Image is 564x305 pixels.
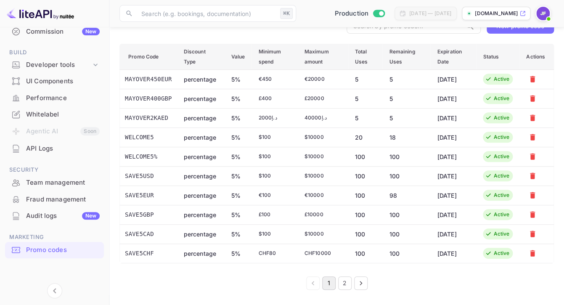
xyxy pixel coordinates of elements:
a: Whitelabel [5,106,104,122]
button: Mark for deletion [526,111,539,124]
div: Whitelabel [5,106,104,123]
td: 100 [348,147,383,166]
div: د.إ 40000 [305,114,342,122]
td: 5 [348,89,383,108]
a: API Logs [5,141,104,156]
td: 5% [225,186,252,205]
td: percentage [177,127,225,147]
div: Active [493,95,509,102]
div: £ 100 [258,211,291,218]
div: Developer tools [26,60,91,70]
div: € 10000 [305,191,342,199]
button: page 1 [322,276,336,290]
button: Mark for deletion [526,228,539,240]
div: Developer tools [5,58,104,72]
div: UI Components [5,73,104,90]
td: 5% [225,127,252,147]
td: 100 [348,205,383,224]
img: Jenny Frimer [536,7,550,20]
div: Team management [5,175,104,191]
div: Audit logsNew [5,208,104,224]
a: CommissionNew [5,24,104,39]
div: $ 100 [258,153,291,160]
p: [DOMAIN_NAME] [475,10,518,17]
a: Promo codes [5,242,104,257]
td: percentage [177,205,225,224]
div: Active [493,172,509,180]
div: $ 10000 [305,153,342,160]
div: New [82,212,100,220]
td: 5 [348,69,383,89]
div: Active [493,133,509,141]
div: Active [493,230,509,238]
th: Value [225,44,252,69]
td: 5 [382,69,430,89]
div: Promo codes [5,242,104,258]
td: percentage [177,244,225,263]
div: Active [493,114,509,122]
div: Active [493,191,509,199]
a: Audit logsNew [5,208,104,223]
td: WELCOME5% [120,147,177,166]
td: 100 [348,244,383,263]
div: £ 400 [258,95,291,102]
td: 5% [225,108,252,127]
th: Status [476,44,519,69]
td: SAVE5EUR [120,186,177,205]
button: Mark for deletion [526,247,539,260]
td: SAVE5CAD [120,224,177,244]
div: € 20000 [305,75,342,83]
td: 100 [382,205,430,224]
button: Mark for deletion [526,131,539,143]
div: Fraud management [26,195,100,204]
td: 5 [348,108,383,127]
div: Active [493,75,509,83]
td: 100 [382,244,430,263]
td: percentage [177,108,225,127]
td: 18 [382,127,430,147]
td: SAVE5CHF [120,244,177,263]
button: Mark for deletion [526,73,539,85]
div: Team management [26,178,100,188]
td: [DATE] [430,69,476,89]
td: 100 [348,224,383,244]
div: Switch to Sandbox mode [331,9,388,19]
div: UI Components [26,77,100,86]
div: Commission [26,27,100,37]
div: Fraud management [5,191,104,208]
div: CHF 80 [258,249,291,257]
div: Whitelabel [26,110,100,119]
td: [DATE] [430,108,476,127]
td: 5% [225,147,252,166]
td: 5% [225,69,252,89]
td: MAYOVER400GBP [120,89,177,108]
th: Expiration Date [430,44,476,69]
td: 5% [225,205,252,224]
td: [DATE] [430,127,476,147]
a: UI Components [5,73,104,89]
td: [DATE] [430,205,476,224]
div: $ 100 [258,230,291,238]
div: Promo codes [26,245,100,255]
td: 5% [225,224,252,244]
td: 20 [348,127,383,147]
button: Mark for deletion [526,150,539,163]
button: Mark for deletion [526,208,539,221]
td: 5% [225,166,252,186]
button: Mark for deletion [526,189,539,202]
td: 5 [382,89,430,108]
div: د.إ 2000 [258,114,291,122]
td: percentage [177,69,225,89]
div: $ 10000 [305,133,342,141]
div: $ 10000 [305,172,342,180]
span: Marketing [5,233,104,242]
td: MAYOVER2KAED [120,108,177,127]
a: Team management [5,175,104,190]
td: 100 [382,166,430,186]
td: 98 [382,186,430,205]
td: 5% [225,244,252,263]
td: percentage [177,89,225,108]
th: Actions [519,44,553,69]
button: Go to page 2 [338,276,352,290]
button: Mark for deletion [526,170,539,182]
